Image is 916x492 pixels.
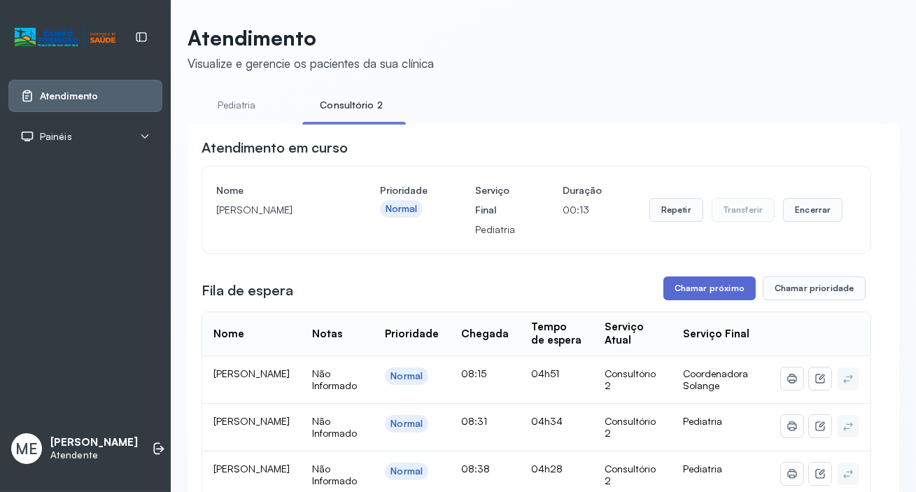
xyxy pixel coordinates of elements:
[386,203,418,215] div: Normal
[390,465,423,477] div: Normal
[380,181,428,200] h4: Prioridade
[213,328,244,341] div: Nome
[783,198,843,222] button: Encerrar
[683,328,749,341] div: Serviço Final
[563,200,602,220] p: 00:13
[461,367,486,379] span: 08:15
[461,328,509,341] div: Chegada
[475,220,515,239] p: Pediatria
[40,90,98,102] span: Atendimento
[312,463,357,487] span: Não Informado
[531,367,559,379] span: 04h51
[50,449,138,461] p: Atendente
[20,89,150,103] a: Atendimento
[531,321,582,347] div: Tempo de espera
[390,418,423,430] div: Normal
[213,415,290,427] span: [PERSON_NAME]
[461,463,490,475] span: 08:38
[188,25,434,50] p: Atendimento
[202,281,293,300] h3: Fila de espera
[461,415,487,427] span: 08:31
[188,56,434,71] div: Visualize e gerencie os pacientes da sua clínica
[475,181,515,220] h4: Serviço Final
[213,367,290,379] span: [PERSON_NAME]
[605,463,661,487] div: Consultório 2
[385,328,439,341] div: Prioridade
[605,367,661,392] div: Consultório 2
[683,463,722,475] span: Pediatria
[216,181,332,200] h4: Nome
[15,26,115,49] img: Logotipo do estabelecimento
[649,198,703,222] button: Repetir
[216,200,332,220] p: [PERSON_NAME]
[605,415,661,440] div: Consultório 2
[763,276,866,300] button: Chamar prioridade
[213,463,290,475] span: [PERSON_NAME]
[531,463,563,475] span: 04h28
[50,436,138,449] p: [PERSON_NAME]
[312,328,342,341] div: Notas
[312,415,357,440] span: Não Informado
[605,321,661,347] div: Serviço Atual
[188,94,286,117] a: Pediatria
[563,181,602,200] h4: Duração
[202,138,348,157] h3: Atendimento em curso
[302,94,400,117] a: Consultório 2
[312,367,357,392] span: Não Informado
[683,415,722,427] span: Pediatria
[712,198,775,222] button: Transferir
[531,415,563,427] span: 04h34
[390,370,423,382] div: Normal
[663,276,756,300] button: Chamar próximo
[40,131,72,143] span: Painéis
[683,367,748,392] span: Coordenadora Solange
